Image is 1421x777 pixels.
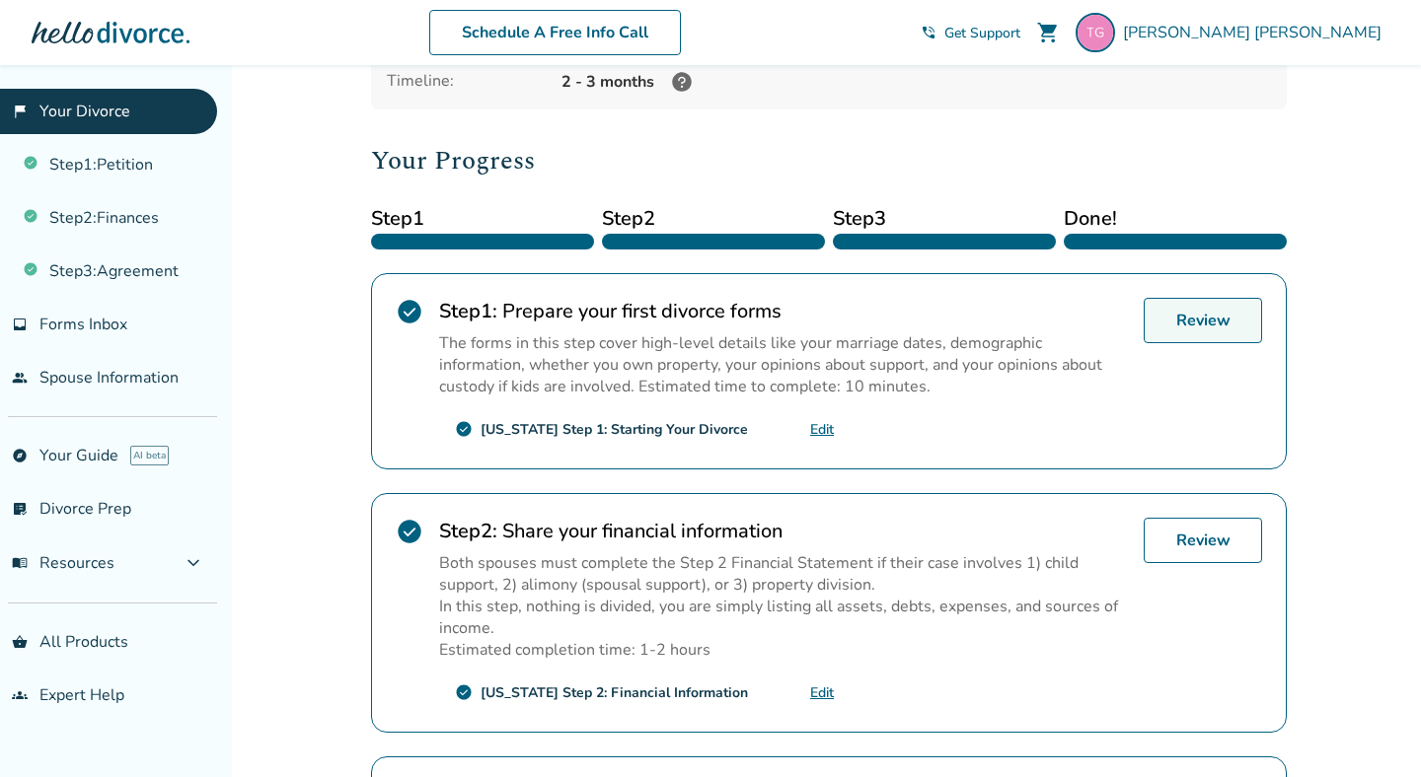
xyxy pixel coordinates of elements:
[439,518,497,544] strong: Step 2 :
[12,317,28,332] span: inbox
[1076,13,1115,52] img: tiarra.gil@gmail.com
[481,420,748,439] div: [US_STATE] Step 1: Starting Your Divorce
[1144,518,1262,563] a: Review
[561,70,1271,94] div: 2 - 3 months
[12,552,114,574] span: Resources
[12,501,28,517] span: list_alt_check
[439,596,1128,639] p: In this step, nothing is divided, you are simply listing all assets, debts, expenses, and sources...
[439,639,1128,661] p: Estimated completion time: 1-2 hours
[1036,21,1060,44] span: shopping_cart
[1144,298,1262,343] a: Review
[12,104,28,119] span: flag_2
[602,204,825,234] span: Step 2
[833,204,1056,234] span: Step 3
[921,25,936,40] span: phone_in_talk
[1064,204,1287,234] span: Done!
[439,518,1128,544] h2: Share your financial information
[387,70,546,94] div: Timeline:
[12,370,28,386] span: people
[439,298,497,324] strong: Step 1 :
[481,683,748,702] div: [US_STATE] Step 2: Financial Information
[12,634,28,650] span: shopping_basket
[396,298,423,325] span: check_circle
[130,446,169,465] span: AI beta
[1322,682,1421,777] iframe: Chat Widget
[455,683,473,701] span: check_circle
[429,10,681,55] a: Schedule A Free Info Call
[371,204,594,234] span: Step 1
[371,141,1287,180] h2: Your Progress
[439,298,1128,324] h2: Prepare your first divorce forms
[12,555,28,571] span: menu_book
[39,314,127,335] span: Forms Inbox
[12,687,28,703] span: groups
[810,420,834,439] a: Edit
[396,518,423,545] span: check_circle
[455,420,473,438] span: check_circle
[810,683,834,702] a: Edit
[944,24,1020,42] span: Get Support
[921,24,1020,42] a: phone_in_talkGet Support
[12,448,28,463] span: explore
[1123,22,1389,43] span: [PERSON_NAME] [PERSON_NAME]
[182,551,205,575] span: expand_more
[439,332,1128,397] p: The forms in this step cover high-level details like your marriage dates, demographic information...
[439,552,1128,596] p: Both spouses must complete the Step 2 Financial Statement if their case involves 1) child support...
